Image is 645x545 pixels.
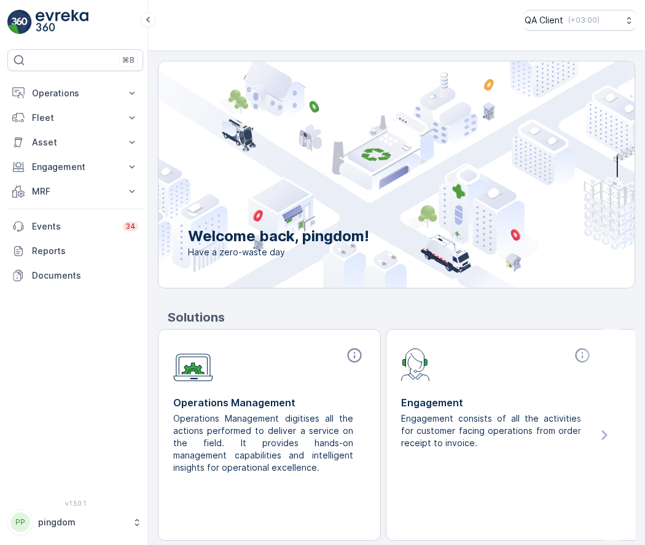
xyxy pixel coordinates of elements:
p: QA Client [525,14,563,26]
a: Documents [7,263,143,288]
span: Have a zero-waste day [188,246,369,258]
div: PP [10,512,30,532]
p: Engagement [401,395,593,410]
p: pingdom [38,516,126,528]
p: Documents [32,269,138,282]
p: Events [32,220,115,233]
p: Fleet [32,112,119,124]
a: Events34 [7,214,143,239]
p: 34 [125,222,136,231]
img: module-icon [401,347,430,381]
img: module-icon [173,347,213,382]
p: Engagement [32,161,119,173]
button: Operations [7,81,143,106]
img: logo [7,10,32,34]
p: Solutions [168,308,635,327]
p: Operations Management digitises all the actions performed to deliver a service on the field. It p... [173,412,356,474]
p: MRF [32,185,119,198]
p: Engagement consists of all the activities for customer facing operations from order receipt to in... [401,412,584,449]
p: Reports [32,245,138,257]
img: city illustration [103,61,635,288]
p: Operations [32,87,119,99]
p: Asset [32,136,119,149]
p: ⌘B [122,55,135,65]
p: Welcome back, pingdom! [188,226,369,246]
p: Operations Management [173,395,365,410]
button: QA Client(+03:00) [525,10,635,31]
button: Fleet [7,106,143,130]
button: Asset [7,130,143,155]
img: logo_light-DOdMpM7g.png [36,10,88,34]
button: PPpingdom [7,509,143,535]
p: ( +03:00 ) [568,15,600,25]
a: Reports [7,239,143,263]
span: v 1.50.1 [7,500,143,507]
button: MRF [7,179,143,204]
button: Engagement [7,155,143,179]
